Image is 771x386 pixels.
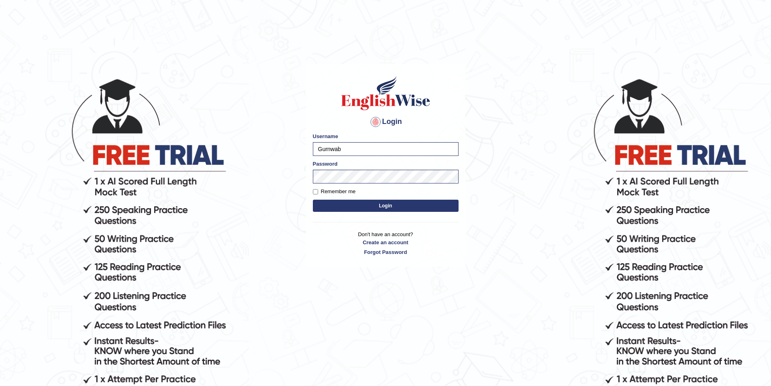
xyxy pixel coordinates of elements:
[340,75,432,111] img: Logo of English Wise sign in for intelligent practice with AI
[313,160,338,168] label: Password
[313,239,459,246] a: Create an account
[313,230,459,256] p: Don't have an account?
[313,188,356,196] label: Remember me
[313,115,459,128] h4: Login
[313,200,459,212] button: Login
[313,248,459,256] a: Forgot Password
[313,189,318,194] input: Remember me
[313,132,338,140] label: Username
